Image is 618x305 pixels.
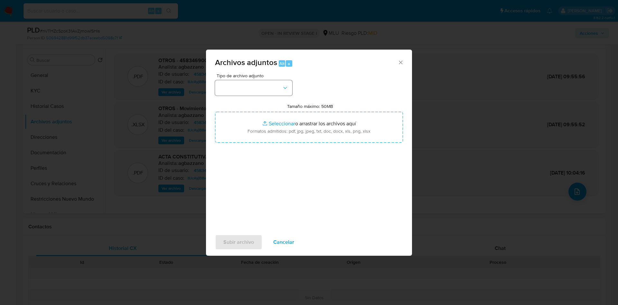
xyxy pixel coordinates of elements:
[287,103,333,109] label: Tamaño máximo: 50MB
[215,57,277,68] span: Archivos adjuntos
[273,235,294,249] span: Cancelar
[279,61,285,67] span: Alt
[265,234,303,250] button: Cancelar
[288,61,290,67] span: a
[398,59,403,65] button: Cerrar
[217,73,294,78] span: Tipo de archivo adjunto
